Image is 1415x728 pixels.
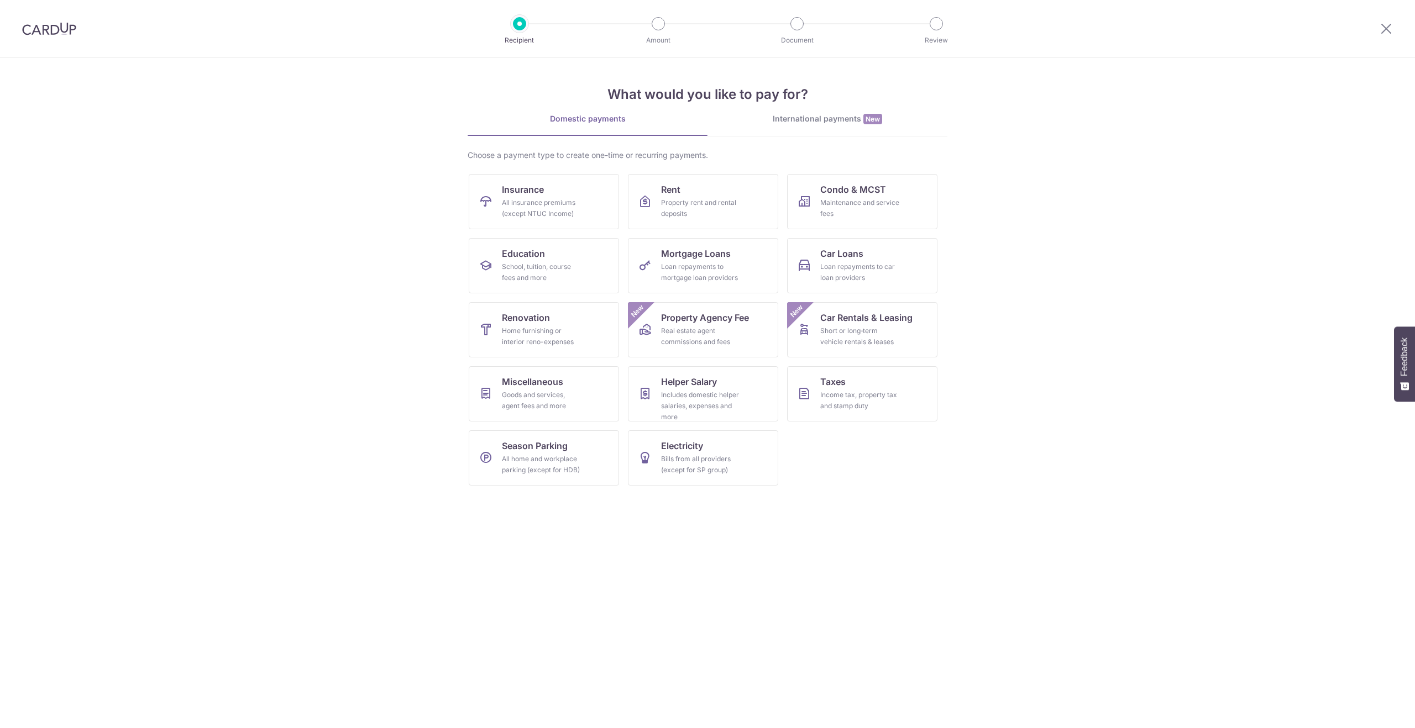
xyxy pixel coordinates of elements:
div: School, tuition, course fees and more [502,261,581,283]
button: Feedback - Show survey [1394,326,1415,402]
div: Income tax, property tax and stamp duty [820,389,900,412]
div: All home and workplace parking (except for HDB) [502,453,581,476]
a: MiscellaneousGoods and services, agent fees and more [469,366,619,421]
a: TaxesIncome tax, property tax and stamp duty [787,366,937,421]
a: Car Rentals & LeasingShort or long‑term vehicle rentals & leasesNew [787,302,937,357]
span: New [788,302,806,320]
a: EducationSchool, tuition, course fees and more [469,238,619,293]
span: Feedback [1400,337,1409,376]
a: ElectricityBills from all providers (except for SP group) [628,430,778,486]
span: Property Agency Fee [661,311,749,324]
div: Choose a payment type to create one-time or recurring payments. [468,150,947,161]
span: Mortgage Loans [661,247,731,260]
span: Taxes [820,375,846,388]
p: Recipient [479,35,560,46]
span: Education [502,247,545,260]
span: New [863,114,882,124]
span: Condo & MCST [820,183,886,196]
a: Property Agency FeeReal estate agent commissions and feesNew [628,302,778,357]
div: International payments [707,113,947,125]
h4: What would you like to pay for? [468,85,947,104]
a: Mortgage LoansLoan repayments to mortgage loan providers [628,238,778,293]
div: Goods and services, agent fees and more [502,389,581,412]
a: InsuranceAll insurance premiums (except NTUC Income) [469,174,619,229]
div: Loan repayments to mortgage loan providers [661,261,741,283]
div: Maintenance and service fees [820,197,900,219]
a: Season ParkingAll home and workplace parking (except for HDB) [469,430,619,486]
a: Condo & MCSTMaintenance and service fees [787,174,937,229]
span: Renovation [502,311,550,324]
div: Home furnishing or interior reno-expenses [502,325,581,347]
span: Season Parking [502,439,568,452]
div: All insurance premiums (except NTUC Income) [502,197,581,219]
div: Short or long‑term vehicle rentals & leases [820,325,900,347]
a: Helper SalaryIncludes domestic helper salaries, expenses and more [628,366,778,421]
p: Review [895,35,977,46]
span: Miscellaneous [502,375,563,388]
div: Includes domestic helper salaries, expenses and more [661,389,741,423]
a: Car LoansLoan repayments to car loan providers [787,238,937,293]
img: CardUp [22,22,76,35]
span: New [628,302,647,320]
div: Domestic payments [468,113,707,124]
a: RenovationHome furnishing or interior reno-expenses [469,302,619,357]
div: Property rent and rental deposits [661,197,741,219]
span: Rent [661,183,680,196]
span: Car Loans [820,247,863,260]
span: Car Rentals & Leasing [820,311,913,324]
p: Amount [617,35,699,46]
p: Document [756,35,838,46]
span: Insurance [502,183,544,196]
div: Loan repayments to car loan providers [820,261,900,283]
span: Helper Salary [661,375,717,388]
div: Bills from all providers (except for SP group) [661,453,741,476]
div: Real estate agent commissions and fees [661,325,741,347]
a: RentProperty rent and rental deposits [628,174,778,229]
span: Electricity [661,439,703,452]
